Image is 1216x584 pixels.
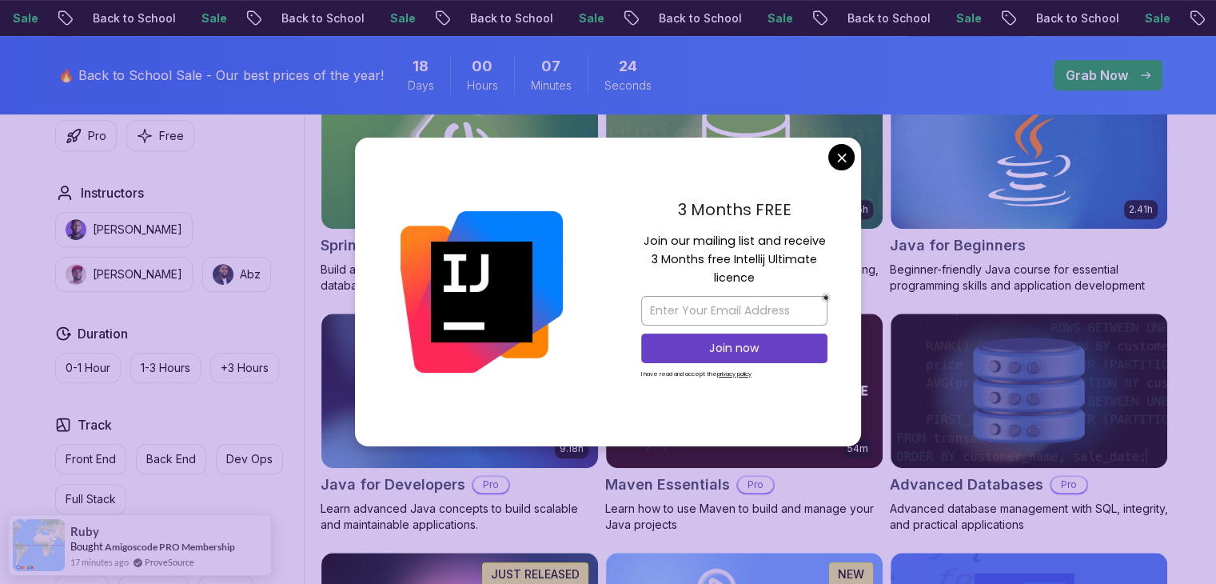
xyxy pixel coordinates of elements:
[472,55,492,78] span: 0 Hours
[78,415,112,434] h2: Track
[413,55,429,78] span: 18 Days
[70,540,103,553] span: Bought
[66,219,86,240] img: instructor img
[321,73,599,294] a: Spring Boot for Beginners card1.67hNEWSpring Boot for BeginnersBuild a CRUD API with Spring Boot ...
[240,266,261,282] p: Abz
[890,501,1168,533] p: Advanced database management with SQL, integrity, and practical applications
[188,10,239,26] p: Sale
[891,314,1167,469] img: Advanced Databases card
[1051,477,1086,493] p: Pro
[159,128,184,144] p: Free
[321,234,504,257] h2: Spring Boot for Beginners
[1131,10,1182,26] p: Sale
[645,10,754,26] p: Back to School
[55,257,193,292] button: instructor img[PERSON_NAME]
[754,10,805,26] p: Sale
[321,474,465,496] h2: Java for Developers
[66,491,116,507] p: Full Stack
[847,442,868,455] p: 54m
[565,10,616,26] p: Sale
[531,78,572,94] span: Minutes
[13,519,65,571] img: provesource social proof notification image
[891,74,1167,229] img: Java for Beginners card
[93,266,182,282] p: [PERSON_NAME]
[943,10,994,26] p: Sale
[70,555,129,569] span: 17 minutes ago
[890,474,1043,496] h2: Advanced Databases
[890,73,1168,294] a: Java for Beginners card2.41hJava for BeginnersBeginner-friendly Java course for essential program...
[268,10,377,26] p: Back to School
[408,78,434,94] span: Days
[321,262,599,294] p: Build a CRUD API with Spring Boot and PostgreSQL database using Spring Data JPA and Spring AI
[1066,66,1128,85] p: Grab Now
[890,234,1026,257] h2: Java for Beginners
[605,501,883,533] p: Learn how to use Maven to build and manage your Java projects
[55,444,126,474] button: Front End
[467,78,498,94] span: Hours
[88,128,106,144] p: Pro
[79,10,188,26] p: Back to School
[619,55,637,78] span: 24 Seconds
[890,313,1168,534] a: Advanced Databases cardAdvanced DatabasesProAdvanced database management with SQL, integrity, and...
[145,555,194,569] a: ProveSource
[81,183,144,202] h2: Instructors
[213,264,233,285] img: instructor img
[55,484,126,514] button: Full Stack
[321,314,598,469] img: Java for Developers card
[55,212,193,247] button: instructor img[PERSON_NAME]
[216,444,283,474] button: Dev Ops
[226,451,273,467] p: Dev Ops
[1023,10,1131,26] p: Back to School
[78,324,128,343] h2: Duration
[130,353,201,383] button: 1-3 Hours
[321,74,598,229] img: Spring Boot for Beginners card
[202,257,271,292] button: instructor imgAbz
[560,442,584,455] p: 9.18h
[834,10,943,26] p: Back to School
[105,541,235,553] a: Amigoscode PRO Membership
[738,477,773,493] p: Pro
[66,360,110,376] p: 0-1 Hour
[456,10,565,26] p: Back to School
[66,451,116,467] p: Front End
[1129,203,1153,216] p: 2.41h
[126,120,194,151] button: Free
[838,566,864,582] p: NEW
[93,222,182,238] p: [PERSON_NAME]
[604,78,652,94] span: Seconds
[221,360,269,376] p: +3 Hours
[541,55,560,78] span: 7 Minutes
[66,264,86,285] img: instructor img
[473,477,508,493] p: Pro
[890,262,1168,294] p: Beginner-friendly Java course for essential programming skills and application development
[210,353,279,383] button: +3 Hours
[321,313,599,534] a: Java for Developers card9.18hJava for DevelopersProLearn advanced Java concepts to build scalable...
[605,474,730,496] h2: Maven Essentials
[136,444,206,474] button: Back End
[55,120,117,151] button: Pro
[491,566,580,582] p: JUST RELEASED
[146,451,196,467] p: Back End
[55,353,121,383] button: 0-1 Hour
[377,10,428,26] p: Sale
[58,66,384,85] p: 🔥 Back to School Sale - Our best prices of the year!
[141,360,190,376] p: 1-3 Hours
[70,525,99,538] span: Ruby
[321,501,599,533] p: Learn advanced Java concepts to build scalable and maintainable applications.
